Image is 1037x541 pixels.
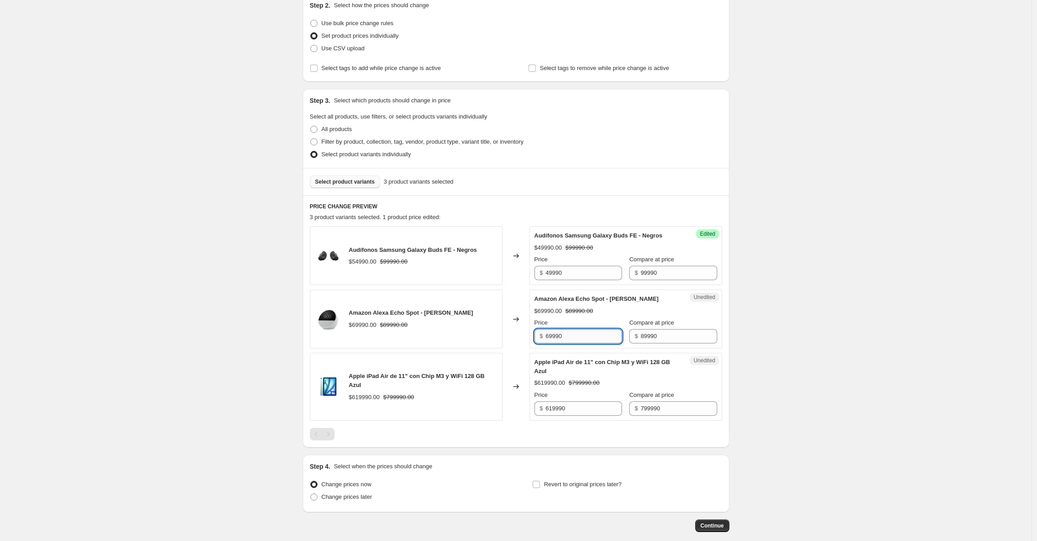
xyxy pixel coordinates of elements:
span: Compare at price [629,391,674,398]
span: Use CSV upload [322,45,365,52]
p: Select when the prices should change [334,462,432,471]
img: amazon-alexa-echo-spot-blanco-4623543_80x.jpg [315,306,342,333]
span: Price [534,391,548,398]
span: Unedited [693,357,715,364]
span: Edited [700,230,715,238]
div: $54990.00 [349,257,376,266]
span: Set product prices individually [322,32,399,39]
span: Amazon Alexa Echo Spot - [PERSON_NAME] [349,309,473,316]
img: apple-ipad-air-de-11-con-chip-m3-y-wifi-128-gb-azul-6378295_80x.png [315,373,342,400]
strike: $89990.00 [380,321,407,330]
span: Audífonos Samsung Galaxy Buds FE - Negros [349,246,477,253]
div: $69990.00 [349,321,376,330]
h2: Step 4. [310,462,331,471]
h2: Step 2. [310,1,331,10]
span: Use bulk price change rules [322,20,393,26]
span: Select product variants individually [322,151,411,158]
strike: $99990.00 [380,257,407,266]
span: Select product variants [315,178,375,185]
span: $ [635,333,638,339]
h2: Step 3. [310,96,331,105]
strike: $99990.00 [565,243,593,252]
span: Audífonos Samsung Galaxy Buds FE - Negros [534,232,662,239]
span: Change prices later [322,493,372,500]
span: $ [540,333,543,339]
span: Select tags to remove while price change is active [540,65,669,71]
strike: $89990.00 [565,307,593,316]
span: Filter by product, collection, tag, vendor, product type, variant title, or inventory [322,138,524,145]
p: Select how the prices should change [334,1,429,10]
span: $ [540,405,543,412]
span: Apple iPad Air de 11" con Chip M3 y WiFi 128 GB Azul [534,359,670,374]
button: Continue [695,519,729,532]
span: Change prices now [322,481,371,488]
span: Select all products, use filters, or select products variants individually [310,113,487,120]
span: Amazon Alexa Echo Spot - [PERSON_NAME] [534,295,659,302]
h6: PRICE CHANGE PREVIEW [310,203,722,210]
span: Apple iPad Air de 11" con Chip M3 y WiFi 128 GB Azul [349,373,485,388]
span: Select tags to add while price change is active [322,65,441,71]
div: $49990.00 [534,243,562,252]
strike: $799990.00 [383,393,414,402]
span: $ [540,269,543,276]
span: Price [534,319,548,326]
img: audifonos-samsung-galaxy-buds-fe-negros-7206458_80x.png [315,242,342,269]
button: Select product variants [310,176,380,188]
span: $ [635,269,638,276]
strike: $799990.00 [569,378,600,387]
span: $ [635,405,638,412]
nav: Pagination [310,428,335,440]
span: Compare at price [629,319,674,326]
span: Compare at price [629,256,674,263]
span: Continue [701,522,724,529]
span: Unedited [693,294,715,301]
span: Price [534,256,548,263]
div: $69990.00 [534,307,562,316]
span: Revert to original prices later? [544,481,622,488]
p: Select which products should change in price [334,96,450,105]
span: 3 product variants selected [384,177,453,186]
div: $619990.00 [534,378,565,387]
span: 3 product variants selected. 1 product price edited: [310,214,441,220]
span: All products [322,126,352,132]
div: $619990.00 [349,393,380,402]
